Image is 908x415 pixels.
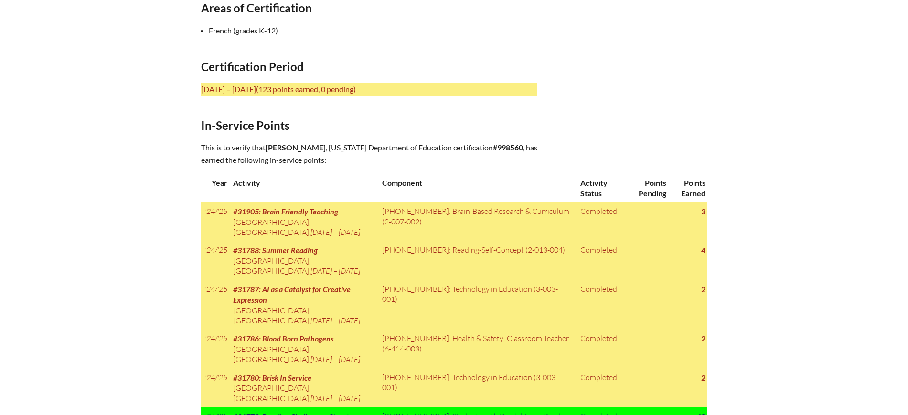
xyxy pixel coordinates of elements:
[577,330,626,368] td: Completed
[233,373,311,382] span: #31780: Brisk In Service
[577,280,626,330] td: Completed
[701,207,705,216] strong: 3
[229,330,379,368] td: ,
[229,369,379,407] td: ,
[668,174,707,202] th: Points Earned
[378,174,576,202] th: Component
[310,394,360,403] span: [DATE] – [DATE]
[229,280,379,330] td: ,
[229,202,379,242] td: ,
[229,174,379,202] th: Activity
[626,174,668,202] th: Points Pending
[701,373,705,382] strong: 2
[256,85,356,94] span: (123 points earned, 0 pending)
[577,369,626,407] td: Completed
[201,330,229,368] td: '24/'25
[233,245,318,255] span: #31788: Summer Reading
[233,334,333,343] span: #31786: Blood Born Pathogens
[233,383,310,403] span: [GEOGRAPHIC_DATA], [GEOGRAPHIC_DATA]
[701,285,705,294] strong: 2
[577,174,626,202] th: Activity Status
[701,334,705,343] strong: 2
[378,241,576,280] td: [PHONE_NUMBER]: Reading-Self-Concept (2-013-004)
[233,285,351,304] span: #31787: AI as a Catalyst for Creative Expression
[233,256,310,276] span: [GEOGRAPHIC_DATA], [GEOGRAPHIC_DATA]
[310,354,360,364] span: [DATE] – [DATE]
[201,83,537,96] p: [DATE] – [DATE]
[310,227,360,237] span: [DATE] – [DATE]
[233,306,310,325] span: [GEOGRAPHIC_DATA], [GEOGRAPHIC_DATA]
[577,241,626,280] td: Completed
[201,118,537,132] h2: In-Service Points
[201,369,229,407] td: '24/'25
[229,241,379,280] td: ,
[201,241,229,280] td: '24/'25
[201,1,537,15] h2: Areas of Certification
[378,330,576,368] td: [PHONE_NUMBER]: Health & Safety: Classroom Teacher (6-414-003)
[266,143,326,152] span: [PERSON_NAME]
[310,266,360,276] span: [DATE] – [DATE]
[378,280,576,330] td: [PHONE_NUMBER]: Technology in Education (3-003-001)
[378,202,576,242] td: [PHONE_NUMBER]: Brain-Based Research & Curriculum (2-007-002)
[201,174,229,202] th: Year
[233,344,310,364] span: [GEOGRAPHIC_DATA], [GEOGRAPHIC_DATA]
[201,280,229,330] td: '24/'25
[493,143,523,152] b: #998560
[209,24,545,37] li: French (grades K-12)
[201,60,537,74] h2: Certification Period
[233,207,338,216] span: #31905: Brain Friendly Teaching
[310,316,360,325] span: [DATE] – [DATE]
[201,202,229,242] td: '24/'25
[378,369,576,407] td: [PHONE_NUMBER]: Technology in Education (3-003-001)
[201,141,537,166] p: This is to verify that , [US_STATE] Department of Education certification , has earned the follow...
[233,217,310,237] span: [GEOGRAPHIC_DATA], [GEOGRAPHIC_DATA]
[577,202,626,242] td: Completed
[701,245,705,255] strong: 4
